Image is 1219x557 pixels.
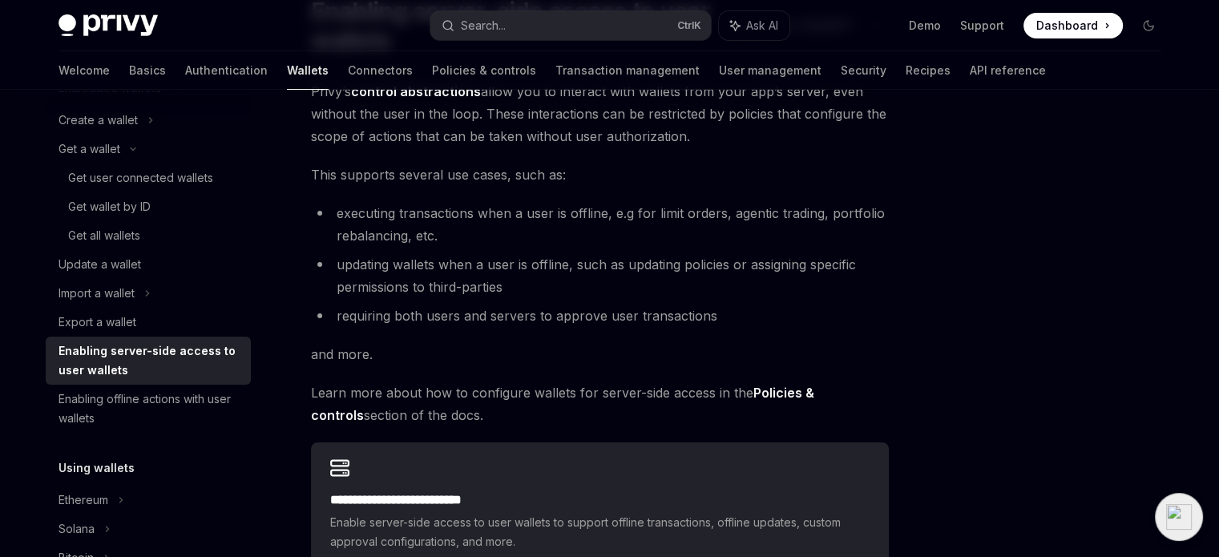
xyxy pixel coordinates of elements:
span: Learn more about how to configure wallets for server-side access in the section of the docs. [311,381,889,426]
a: Wallets [287,51,329,90]
button: Search...CtrlK [430,11,711,40]
a: Policies & controls [432,51,536,90]
img: dark logo [59,14,158,37]
div: Ethereum [59,490,108,510]
button: Ask AI [719,11,789,40]
a: Authentication [185,51,268,90]
span: Dashboard [1036,18,1098,34]
span: Ask AI [746,18,778,34]
a: Security [841,51,886,90]
a: control abstractions [351,83,481,100]
a: Get user connected wallets [46,163,251,192]
span: Enable server-side access to user wallets to support offline transactions, offline updates, custo... [330,513,870,551]
a: Demo [909,18,941,34]
div: Enabling offline actions with user wallets [59,389,241,428]
div: Solana [59,519,95,539]
a: Enabling offline actions with user wallets [46,385,251,433]
a: API reference [970,51,1046,90]
div: Update a wallet [59,255,141,274]
div: Get wallet by ID [68,197,151,216]
div: Import a wallet [59,284,135,303]
li: requiring both users and servers to approve user transactions [311,305,889,327]
div: Get a wallet [59,139,120,159]
a: Transaction management [555,51,700,90]
span: This supports several use cases, such as: [311,163,889,186]
span: Ctrl K [677,19,701,32]
h5: Using wallets [59,458,135,478]
a: Dashboard [1023,13,1123,38]
div: Enabling server-side access to user wallets [59,341,241,380]
a: Basics [129,51,166,90]
a: Export a wallet [46,308,251,337]
a: Get wallet by ID [46,192,251,221]
a: Recipes [906,51,951,90]
div: Get user connected wallets [68,168,213,188]
a: Get all wallets [46,221,251,250]
div: Analyze this page? [1155,493,1203,541]
div: Create a wallet [59,111,138,130]
a: Support [960,18,1004,34]
a: Enabling server-side access to user wallets [46,337,251,385]
li: executing transactions when a user is offline, e.g for limit orders, agentic trading, portfolio r... [311,202,889,247]
div: Get all wallets [68,226,140,245]
div: Search... [461,16,506,35]
a: Update a wallet [46,250,251,279]
span: and more. [311,343,889,365]
a: Connectors [348,51,413,90]
div: Export a wallet [59,313,136,332]
a: Welcome [59,51,110,90]
li: updating wallets when a user is offline, such as updating policies or assigning specific permissi... [311,253,889,298]
a: User management [719,51,821,90]
button: Toggle dark mode [1136,13,1161,38]
span: Privy’s allow you to interact with wallets from your app’s server, even without the user in the l... [311,80,889,147]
